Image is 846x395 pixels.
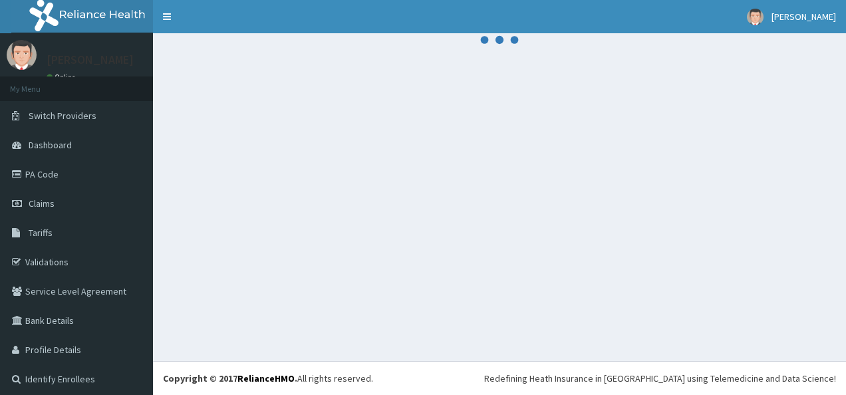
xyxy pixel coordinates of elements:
[29,139,72,151] span: Dashboard
[47,54,134,66] p: [PERSON_NAME]
[484,372,836,385] div: Redefining Heath Insurance in [GEOGRAPHIC_DATA] using Telemedicine and Data Science!
[772,11,836,23] span: [PERSON_NAME]
[480,20,519,60] svg: audio-loading
[163,372,297,384] strong: Copyright © 2017 .
[237,372,295,384] a: RelianceHMO
[153,361,846,395] footer: All rights reserved.
[747,9,764,25] img: User Image
[29,197,55,209] span: Claims
[47,72,78,82] a: Online
[29,227,53,239] span: Tariffs
[7,40,37,70] img: User Image
[29,110,96,122] span: Switch Providers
